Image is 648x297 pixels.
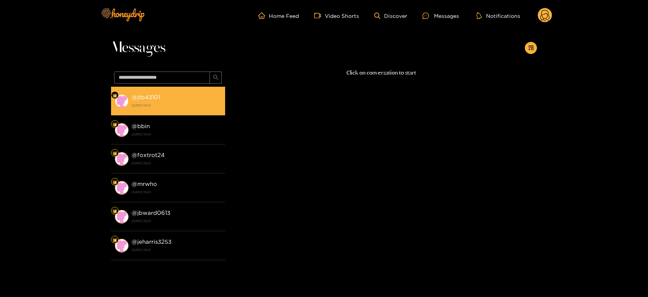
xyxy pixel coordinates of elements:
[132,210,170,216] strong: @ jbward0613
[113,209,117,213] img: Fan Level
[113,151,117,156] img: Fan Level
[132,238,172,245] strong: @ jeharris3253
[374,13,407,19] a: Discover
[314,12,359,19] a: Video Shorts
[113,122,117,127] img: Fan Level
[115,210,129,224] img: conversation
[113,238,117,242] img: Fan Level
[314,12,325,19] span: video-camera
[132,102,221,109] strong: [DATE] 19:23
[113,93,117,98] img: Fan Level
[422,11,459,20] div: Messages
[132,152,165,158] strong: @ foxtrot24
[213,75,219,81] span: search
[115,181,129,195] img: conversation
[258,12,299,19] a: Home Feed
[258,12,269,19] span: home
[132,160,221,167] strong: [DATE] 19:23
[132,246,221,253] strong: [DATE] 19:23
[132,189,221,195] strong: [DATE] 19:23
[528,45,534,51] span: appstore-add
[474,12,523,19] button: Notifications
[132,131,221,138] strong: [DATE] 19:23
[525,42,537,54] button: appstore-add
[115,239,129,253] img: conversation
[115,94,129,108] img: conversation
[210,71,222,84] button: search
[132,94,160,100] strong: @ jtb43101
[115,152,129,166] img: conversation
[225,68,537,77] p: Click on conversation to start
[132,123,150,129] strong: @ bbin
[113,180,117,184] img: Fan Level
[111,39,165,57] span: Messages
[132,181,157,187] strong: @ mrwho
[132,218,221,224] strong: [DATE] 19:23
[115,123,129,137] img: conversation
